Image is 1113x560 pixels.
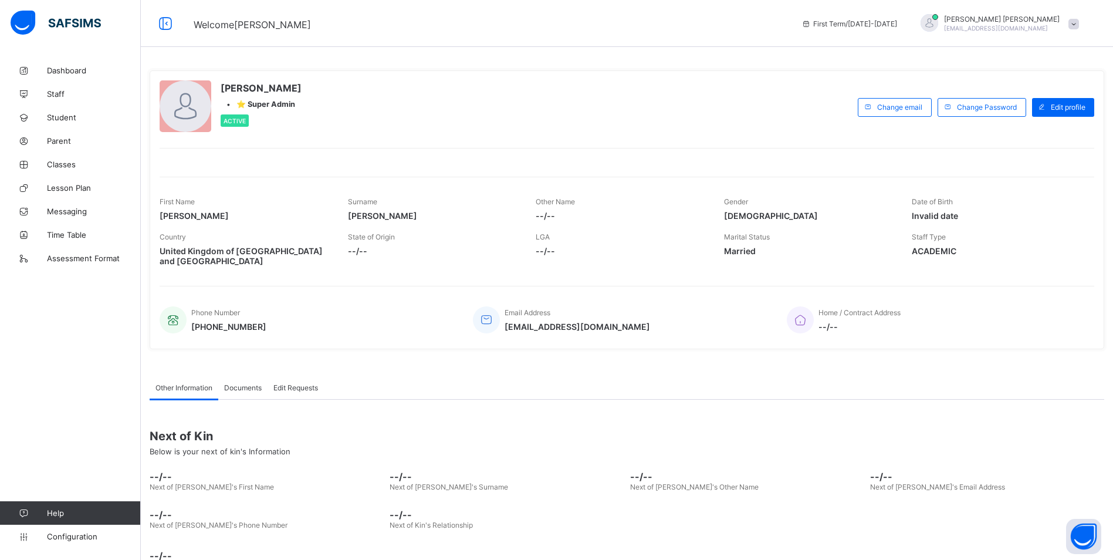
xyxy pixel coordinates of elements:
[818,308,901,317] span: Home / Contract Address
[194,19,311,31] span: Welcome [PERSON_NAME]
[724,197,748,206] span: Gender
[390,483,508,491] span: Next of [PERSON_NAME]'s Surname
[47,508,140,518] span: Help
[160,197,195,206] span: First Name
[1051,103,1085,112] span: Edit profile
[160,232,186,241] span: Country
[150,447,290,456] span: Below is your next of kin's Information
[536,232,550,241] span: LGA
[47,183,141,193] span: Lesson Plan
[150,483,274,491] span: Next of [PERSON_NAME]'s First Name
[150,521,287,529] span: Next of [PERSON_NAME]'s Phone Number
[536,211,706,221] span: --/--
[912,232,946,241] span: Staff Type
[47,89,141,99] span: Staff
[818,322,901,332] span: --/--
[348,246,519,256] span: --/--
[348,232,395,241] span: State of Origin
[724,232,770,241] span: Marital Status
[877,103,922,112] span: Change email
[160,246,330,266] span: United Kingdom of [GEOGRAPHIC_DATA] and [GEOGRAPHIC_DATA]
[155,383,212,392] span: Other Information
[801,19,897,28] span: session/term information
[630,483,759,491] span: Next of [PERSON_NAME]'s Other Name
[536,197,575,206] span: Other Name
[150,429,1104,443] span: Next of Kin
[236,100,295,109] span: ⭐ Super Admin
[505,322,650,332] span: [EMAIL_ADDRESS][DOMAIN_NAME]
[348,211,519,221] span: [PERSON_NAME]
[536,246,706,256] span: --/--
[273,383,318,392] span: Edit Requests
[47,207,141,216] span: Messaging
[912,197,953,206] span: Date of Birth
[870,483,1005,491] span: Next of [PERSON_NAME]'s Email Address
[47,532,140,541] span: Configuration
[47,66,141,75] span: Dashboard
[390,521,473,529] span: Next of Kin's Relationship
[47,230,141,239] span: Time Table
[224,117,246,124] span: Active
[957,103,1017,112] span: Change Password
[150,471,384,483] span: --/--
[724,211,895,221] span: [DEMOGRAPHIC_DATA]
[348,197,377,206] span: Surname
[191,308,240,317] span: Phone Number
[909,14,1085,33] div: AbdulazizRavat
[724,246,895,256] span: Married
[390,471,624,483] span: --/--
[944,15,1060,23] span: [PERSON_NAME] [PERSON_NAME]
[47,160,141,169] span: Classes
[47,254,141,263] span: Assessment Format
[1066,519,1101,554] button: Open asap
[870,471,1104,483] span: --/--
[630,471,864,483] span: --/--
[160,211,330,221] span: [PERSON_NAME]
[944,25,1048,32] span: [EMAIL_ADDRESS][DOMAIN_NAME]
[505,308,550,317] span: Email Address
[912,211,1082,221] span: Invalid date
[224,383,262,392] span: Documents
[47,136,141,146] span: Parent
[912,246,1082,256] span: ACADEMIC
[150,509,384,521] span: --/--
[11,11,101,35] img: safsims
[221,82,302,94] span: [PERSON_NAME]
[390,509,624,521] span: --/--
[47,113,141,122] span: Student
[191,322,266,332] span: [PHONE_NUMBER]
[221,100,302,109] div: •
